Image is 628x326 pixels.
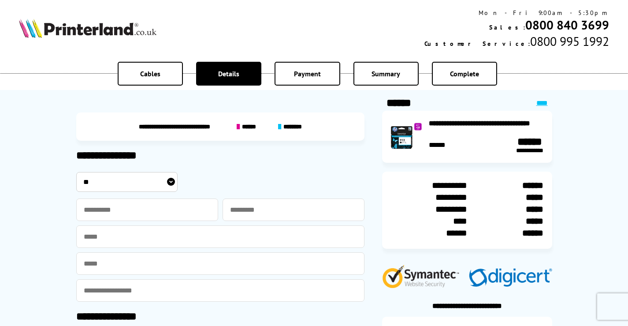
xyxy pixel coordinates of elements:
[489,23,525,31] span: Sales:
[450,69,479,78] span: Complete
[530,33,609,49] span: 0800 995 1992
[19,19,156,38] img: Printerland Logo
[218,69,239,78] span: Details
[424,9,609,17] div: Mon - Fri 9:00am - 5:30pm
[525,17,609,33] a: 0800 840 3699
[294,69,321,78] span: Payment
[372,69,400,78] span: Summary
[424,40,530,48] span: Customer Service:
[140,69,160,78] span: Cables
